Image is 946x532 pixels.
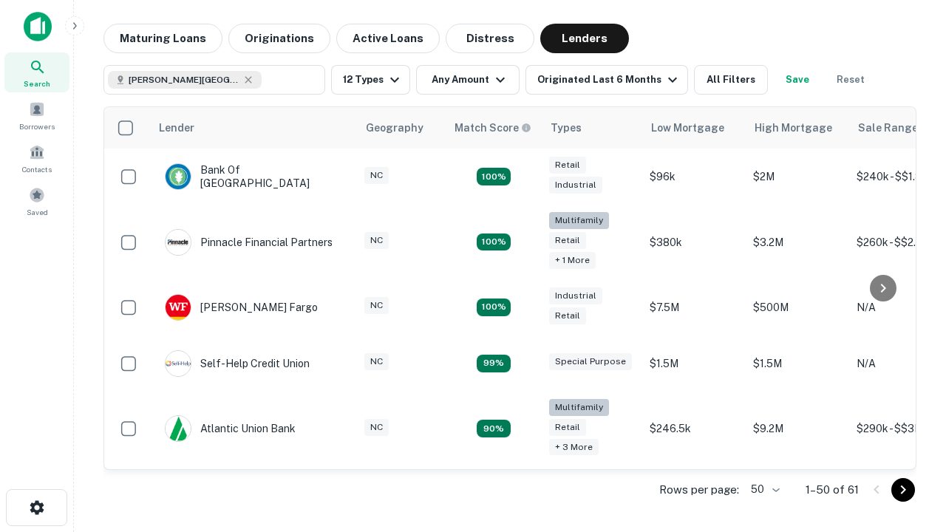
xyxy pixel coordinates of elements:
[165,229,333,256] div: Pinnacle Financial Partners
[4,138,69,178] a: Contacts
[477,299,511,316] div: Matching Properties: 14, hasApolloMatch: undefined
[549,232,586,249] div: Retail
[446,107,542,149] th: Capitalize uses an advanced AI algorithm to match your search with the best lender. The match sco...
[165,415,296,442] div: Atlantic Union Bank
[540,24,629,53] button: Lenders
[746,335,849,392] td: $1.5M
[165,294,318,321] div: [PERSON_NAME] Fargo
[364,353,389,370] div: NC
[166,416,191,441] img: picture
[364,419,389,436] div: NC
[746,149,849,205] td: $2M
[642,149,746,205] td: $96k
[549,353,632,370] div: Special Purpose
[477,355,511,372] div: Matching Properties: 11, hasApolloMatch: undefined
[446,24,534,53] button: Distress
[27,206,48,218] span: Saved
[746,392,849,466] td: $9.2M
[549,419,586,436] div: Retail
[165,163,342,190] div: Bank Of [GEOGRAPHIC_DATA]
[4,181,69,221] a: Saved
[642,107,746,149] th: Low Mortgage
[642,205,746,279] td: $380k
[551,119,582,137] div: Types
[166,295,191,320] img: picture
[537,71,681,89] div: Originated Last 6 Months
[477,420,511,437] div: Matching Properties: 10, hasApolloMatch: undefined
[165,350,310,377] div: Self-help Credit Union
[642,392,746,466] td: $246.5k
[455,120,528,136] h6: Match Score
[357,107,446,149] th: Geography
[549,177,602,194] div: Industrial
[336,24,440,53] button: Active Loans
[549,287,602,304] div: Industrial
[4,95,69,135] a: Borrowers
[228,24,330,53] button: Originations
[872,366,946,437] iframe: Chat Widget
[774,65,821,95] button: Save your search to get updates of matches that match your search criteria.
[891,478,915,502] button: Go to next page
[103,24,222,53] button: Maturing Loans
[746,107,849,149] th: High Mortgage
[806,481,859,499] p: 1–50 of 61
[659,481,739,499] p: Rows per page:
[166,164,191,189] img: picture
[364,167,389,184] div: NC
[651,119,724,137] div: Low Mortgage
[331,65,410,95] button: 12 Types
[549,307,586,324] div: Retail
[166,351,191,376] img: picture
[364,232,389,249] div: NC
[477,168,511,185] div: Matching Properties: 15, hasApolloMatch: undefined
[858,119,918,137] div: Sale Range
[549,157,586,174] div: Retail
[129,73,239,86] span: [PERSON_NAME][GEOGRAPHIC_DATA], [GEOGRAPHIC_DATA]
[150,107,357,149] th: Lender
[166,230,191,255] img: picture
[746,279,849,335] td: $500M
[22,163,52,175] span: Contacts
[549,252,596,269] div: + 1 more
[4,52,69,92] a: Search
[755,119,832,137] div: High Mortgage
[549,212,609,229] div: Multifamily
[19,120,55,132] span: Borrowers
[745,479,782,500] div: 50
[746,205,849,279] td: $3.2M
[366,119,423,137] div: Geography
[549,399,609,416] div: Multifamily
[364,297,389,314] div: NC
[542,107,642,149] th: Types
[24,12,52,41] img: capitalize-icon.png
[477,233,511,251] div: Matching Properties: 20, hasApolloMatch: undefined
[642,335,746,392] td: $1.5M
[549,439,599,456] div: + 3 more
[525,65,688,95] button: Originated Last 6 Months
[694,65,768,95] button: All Filters
[159,119,194,137] div: Lender
[455,120,531,136] div: Capitalize uses an advanced AI algorithm to match your search with the best lender. The match sco...
[24,78,50,89] span: Search
[827,65,874,95] button: Reset
[416,65,520,95] button: Any Amount
[642,279,746,335] td: $7.5M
